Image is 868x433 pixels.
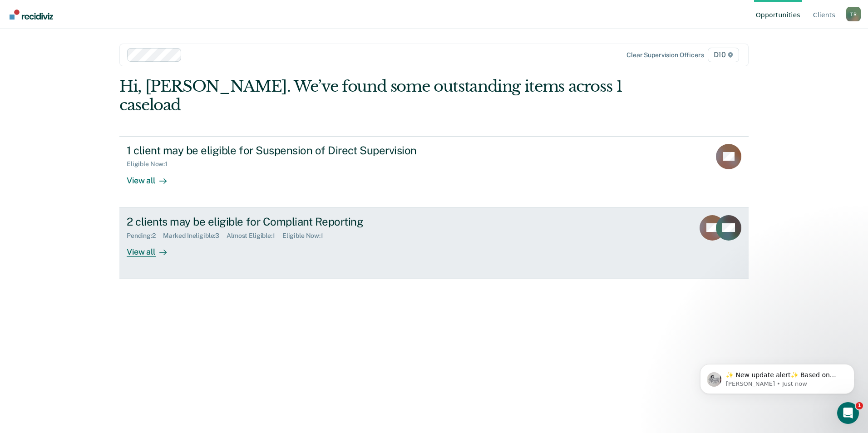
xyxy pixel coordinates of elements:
[119,208,749,279] a: 2 clients may be eligible for Compliant ReportingPending:2Marked Ineligible:3Almost Eligible:1Eli...
[837,402,859,424] iframe: Intercom live chat
[127,239,178,257] div: View all
[119,77,623,114] div: Hi, [PERSON_NAME]. We’ve found some outstanding items across 1 caseload
[127,168,178,186] div: View all
[708,48,739,62] span: D10
[39,26,156,205] span: ✨ New update alert✨ Based on your feedback, we've made a few updates we wanted to share. 1. We ha...
[39,35,157,43] p: Message from Kim, sent Just now
[846,7,861,21] button: Profile dropdown button
[846,7,861,21] div: T R
[10,10,53,20] img: Recidiviz
[856,402,863,409] span: 1
[119,136,749,208] a: 1 client may be eligible for Suspension of Direct SupervisionEligible Now:1View all
[127,160,175,168] div: Eligible Now : 1
[282,232,330,240] div: Eligible Now : 1
[127,144,445,157] div: 1 client may be eligible for Suspension of Direct Supervision
[163,232,227,240] div: Marked Ineligible : 3
[227,232,282,240] div: Almost Eligible : 1
[626,51,704,59] div: Clear supervision officers
[686,345,868,408] iframe: Intercom notifications message
[127,232,163,240] div: Pending : 2
[127,215,445,228] div: 2 clients may be eligible for Compliant Reporting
